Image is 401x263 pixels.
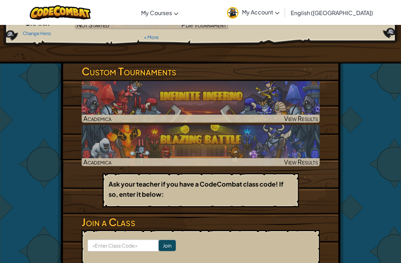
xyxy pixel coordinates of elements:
img: avatar [227,7,238,19]
h3: Join a Class [82,214,320,230]
a: My Account [223,1,283,23]
span: Academica [83,114,111,122]
span: My Courses [141,9,172,16]
b: Ask your teacher if you have a CodeCombat class code! If so, enter it below: [109,180,283,198]
img: CodeCombat logo [30,5,91,20]
a: + More [144,34,159,40]
a: English ([GEOGRAPHIC_DATA]) [287,3,376,22]
span: View Results [284,158,318,166]
a: Change Hero [23,31,51,36]
img: Infinite Inferno [82,81,320,123]
a: My Courses [138,3,182,22]
span: View Results [284,114,318,122]
input: <Enter Class Code> [88,240,159,251]
span: Academica [83,158,111,166]
img: Blazing Battle [82,125,320,166]
span: My Account [242,8,279,16]
span: English ([GEOGRAPHIC_DATA]) [291,9,373,16]
a: AcademicaView Results [82,81,320,123]
a: AcademicaView Results [82,125,320,166]
input: Join [159,240,176,251]
h3: Custom Tournaments [82,63,320,79]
